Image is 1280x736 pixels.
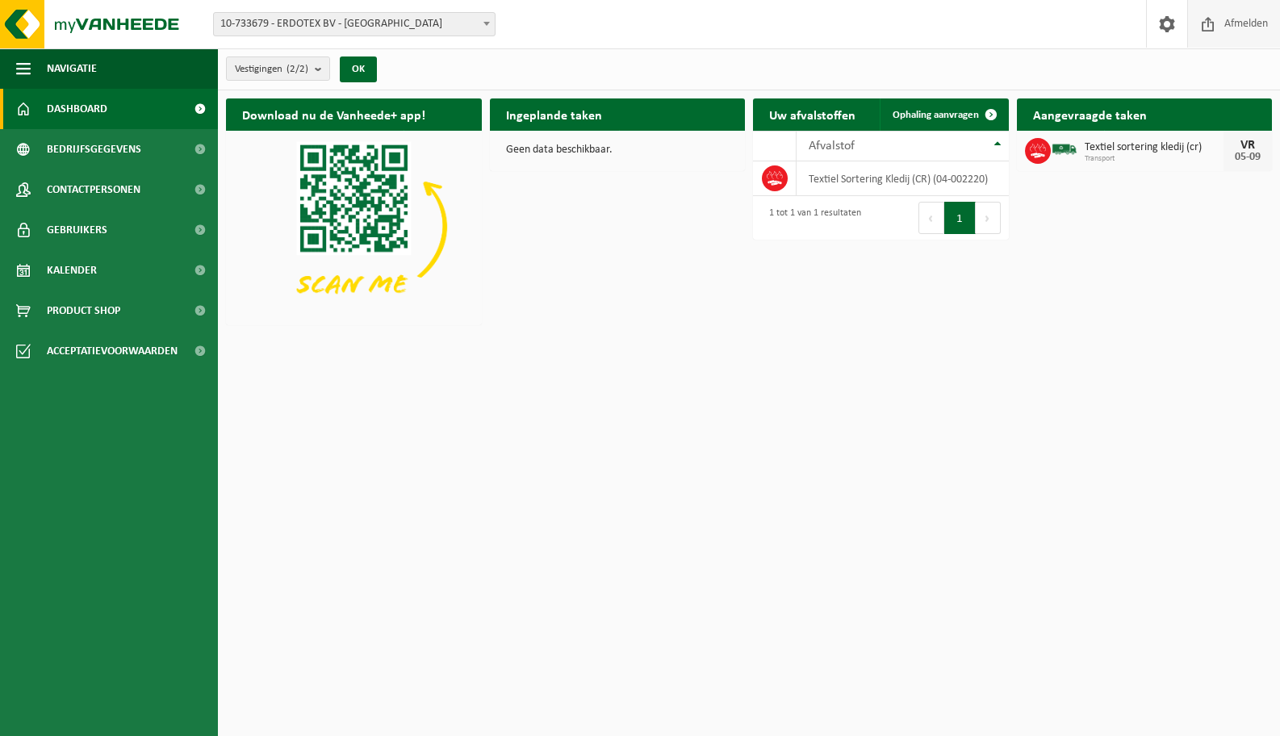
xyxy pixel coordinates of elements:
[235,57,308,82] span: Vestigingen
[214,13,495,36] span: 10-733679 - ERDOTEX BV - Ridderkerk
[213,12,496,36] span: 10-733679 - ERDOTEX BV - Ridderkerk
[47,210,107,250] span: Gebruikers
[1017,98,1163,130] h2: Aangevraagde taken
[1085,141,1224,154] span: Textiel sortering kledij (cr)
[880,98,1007,131] a: Ophaling aanvragen
[893,110,979,120] span: Ophaling aanvragen
[226,56,330,81] button: Vestigingen(2/2)
[490,98,618,130] h2: Ingeplande taken
[918,202,944,234] button: Previous
[226,98,441,130] h2: Download nu de Vanheede+ app!
[287,64,308,74] count: (2/2)
[47,48,97,89] span: Navigatie
[753,98,872,130] h2: Uw afvalstoffen
[1085,154,1224,164] span: Transport
[47,129,141,169] span: Bedrijfsgegevens
[506,144,730,156] p: Geen data beschikbaar.
[47,331,178,371] span: Acceptatievoorwaarden
[1232,152,1264,163] div: 05-09
[47,291,120,331] span: Product Shop
[226,131,482,322] img: Download de VHEPlus App
[976,202,1001,234] button: Next
[47,169,140,210] span: Contactpersonen
[47,250,97,291] span: Kalender
[761,200,861,236] div: 1 tot 1 van 1 resultaten
[1232,139,1264,152] div: VR
[809,140,855,153] span: Afvalstof
[340,56,377,82] button: OK
[1051,136,1078,163] img: BL-SO-LV
[944,202,976,234] button: 1
[797,161,1008,196] td: Textiel Sortering Kledij (CR) (04-002220)
[47,89,107,129] span: Dashboard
